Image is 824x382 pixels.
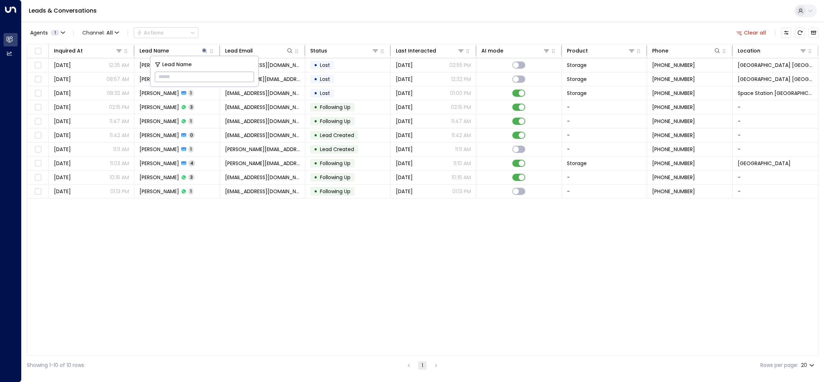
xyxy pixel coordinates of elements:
span: Lead Created [320,146,354,153]
button: Customize [781,28,791,38]
td: - [733,185,818,198]
button: Actions [134,27,198,38]
span: Following Up [320,174,351,181]
span: Margaret Jane Cook [139,132,179,139]
span: Jun 29, 2025 [54,188,71,195]
span: +447463122396 [652,62,695,69]
span: Billcook1259@hotmail.com [225,104,300,111]
button: Agents1 [27,28,68,38]
span: 4 [188,160,195,166]
span: 3 [188,174,194,180]
span: Jun 29, 2025 [396,188,413,195]
div: Phone [652,46,721,55]
p: 11:42 AM [452,132,471,139]
td: - [562,170,647,184]
span: Following Up [320,104,351,111]
span: Abraham Cook [139,90,179,97]
span: Toggle select row [33,103,42,112]
span: Aug 10, 2025 [54,76,71,83]
span: hannahcooke@gmail.com [225,188,300,195]
span: 0 [188,132,195,138]
span: Lead Created [320,132,354,139]
td: - [733,128,818,142]
p: 01:13 PM [110,188,129,195]
p: 11:47 AM [451,118,471,125]
div: Location [738,46,807,55]
span: Jul 03, 2025 [396,174,413,181]
span: Toggle select row [33,131,42,140]
span: Refresh [795,28,805,38]
span: smcook@myyahoo.com [225,62,300,69]
span: Toggle select row [33,89,42,98]
span: Space Station Shrewsbury [738,62,813,69]
p: 11:11 AM [113,146,129,153]
span: nikola@pod-people.co.uk [225,160,300,167]
span: Storage [567,90,587,97]
span: Jul 03, 2025 [396,146,413,153]
div: Inquired At [54,46,83,55]
span: Toggle select row [33,117,42,126]
td: - [733,100,818,114]
p: 08:57 AM [106,76,129,83]
span: +447954417287 [652,118,695,125]
div: • [314,157,317,169]
span: Following Up [320,188,351,195]
span: 1 [188,188,193,194]
td: - [733,114,818,128]
span: Space Station Slough [738,160,791,167]
span: Jul 03, 2025 [54,146,71,153]
span: Storage [567,160,587,167]
p: 02:15 PM [451,104,471,111]
p: 02:15 PM [109,104,129,111]
span: +447824564529 [652,104,695,111]
span: Jun 27, 2025 [54,160,71,167]
p: 12:35 AM [109,62,129,69]
span: Andrew.cook1@hotmail.co.uk [225,76,300,83]
span: Toggle select row [33,159,42,168]
span: +447694296118 [652,90,695,97]
div: Status [310,46,379,55]
span: Agents [30,30,48,35]
button: Archived Leads [809,28,819,38]
div: Product [567,46,636,55]
span: 1 [188,118,193,124]
div: Lead Email [225,46,294,55]
span: Andrew Cook [139,76,179,83]
div: Showing 1-10 of 10 rows [27,361,84,369]
td: - [562,142,647,156]
span: Lost [320,90,330,97]
p: 11:11 AM [455,146,471,153]
div: • [314,143,317,155]
span: Jul 02, 2025 [54,104,71,111]
span: Nikola Cook [139,160,179,167]
span: Toggle select all [33,47,42,56]
span: Jul 01, 2025 [396,132,413,139]
span: Space Station Banbury [738,90,813,97]
span: Sep 08, 2025 [396,62,413,69]
td: - [733,170,818,184]
div: • [314,59,317,71]
span: +447540723399 [652,146,695,153]
div: 20 [801,360,816,370]
span: 1 [188,146,193,152]
span: Aug 27, 2025 [396,76,413,83]
div: Lead Email [225,46,253,55]
span: 1 [51,30,59,36]
p: 08:32 AM [107,90,129,97]
span: Nikola Cook [139,146,179,153]
span: Lost [320,76,330,83]
p: 01:00 PM [450,90,471,97]
div: Phone [652,46,668,55]
span: chtristina.cook@hotmail.co.uk [225,174,300,181]
span: Jul 03, 2025 [54,118,71,125]
span: maggieperception@outlook.com [225,118,300,125]
p: 02:55 PM [449,62,471,69]
span: Lost [320,62,330,69]
span: maggieperception@outlook.com [225,132,300,139]
div: Last Interacted [396,46,436,55]
div: Button group with a nested menu [134,27,198,38]
p: 10:16 AM [110,174,129,181]
span: +447701038434 [652,76,695,83]
div: • [314,87,317,99]
span: Following Up [320,160,351,167]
